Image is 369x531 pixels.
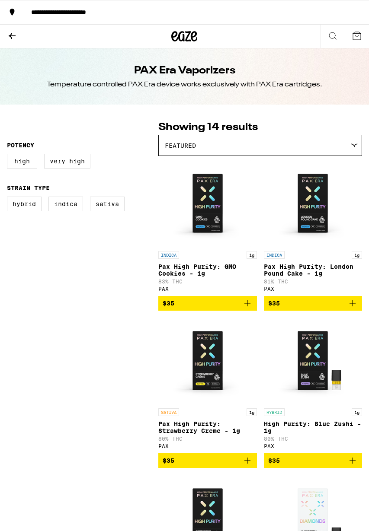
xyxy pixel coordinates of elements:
p: Pax High Purity: London Pound Cake - 1g [264,263,363,277]
p: Showing 14 results [158,120,362,135]
h1: PAX Era Vaporizers [134,64,235,78]
label: Indica [48,197,83,211]
img: PAX - High Purity: Blue Zushi - 1g [270,318,356,404]
div: Temperature controlled PAX Era device works exclusively with PAX Era cartridges. [47,80,322,89]
p: 1g [352,408,362,416]
p: Pax High Purity: Strawberry Creme - 1g [158,420,257,434]
p: INDICA [264,251,285,259]
img: PAX - Pax High Purity: London Pound Cake - 1g [270,160,356,247]
p: SATIVA [158,408,179,416]
button: Add to bag [158,296,257,311]
button: Add to bag [264,453,363,468]
p: 80% THC [158,436,257,442]
span: Featured [165,142,196,149]
div: PAX [264,286,363,292]
a: Open page for Pax High Purity: Strawberry Creme - 1g from PAX [158,318,257,453]
p: 1g [247,408,257,416]
p: 81% THC [264,279,363,284]
label: Sativa [90,197,125,211]
p: 1g [247,251,257,259]
span: $35 [268,457,280,464]
button: Add to bag [158,453,257,468]
legend: Potency [7,142,34,149]
div: PAX [264,443,363,449]
label: Hybrid [7,197,42,211]
p: 83% THC [158,279,257,284]
p: Pax High Purity: GMO Cookies - 1g [158,263,257,277]
p: High Purity: Blue Zushi - 1g [264,420,363,434]
p: INDICA [158,251,179,259]
div: PAX [158,443,257,449]
p: HYBRID [264,408,285,416]
label: Very High [44,154,90,169]
p: 1g [352,251,362,259]
a: Open page for High Purity: Blue Zushi - 1g from PAX [264,318,363,453]
span: $35 [163,300,174,307]
p: 80% THC [264,436,363,442]
label: High [7,154,37,169]
div: PAX [158,286,257,292]
span: $35 [268,300,280,307]
img: PAX - Pax High Purity: GMO Cookies - 1g [164,160,251,247]
a: Open page for Pax High Purity: GMO Cookies - 1g from PAX [158,160,257,296]
button: Add to bag [264,296,363,311]
a: Open page for Pax High Purity: London Pound Cake - 1g from PAX [264,160,363,296]
span: $35 [163,457,174,464]
img: PAX - Pax High Purity: Strawberry Creme - 1g [164,318,251,404]
legend: Strain Type [7,184,50,191]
